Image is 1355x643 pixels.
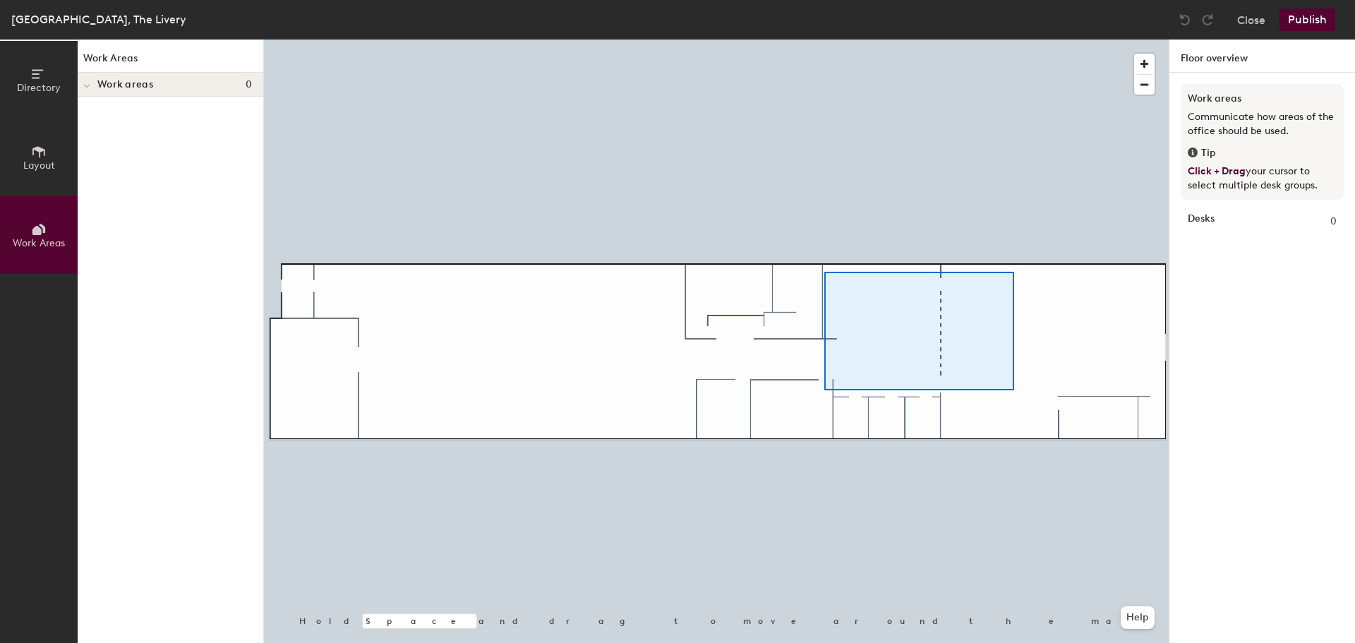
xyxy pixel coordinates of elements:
span: Work areas [97,79,153,90]
p: Communicate how areas of the office should be used. [1188,110,1337,138]
h1: Floor overview [1169,40,1355,73]
button: Close [1237,8,1265,31]
span: Work Areas [13,237,65,249]
span: Directory [17,82,61,94]
h3: Work areas [1188,91,1337,107]
strong: Desks [1188,214,1215,229]
span: 0 [1330,214,1337,229]
span: Layout [23,160,55,172]
button: Publish [1279,8,1335,31]
div: Tip [1188,145,1337,161]
div: [GEOGRAPHIC_DATA], The Livery [11,11,186,28]
span: Click + Drag [1188,165,1246,177]
button: Help [1121,606,1155,629]
img: Undo [1178,13,1192,27]
span: 0 [246,79,252,90]
img: Redo [1200,13,1215,27]
p: your cursor to select multiple desk groups. [1188,164,1337,193]
h1: Work Areas [78,51,263,73]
